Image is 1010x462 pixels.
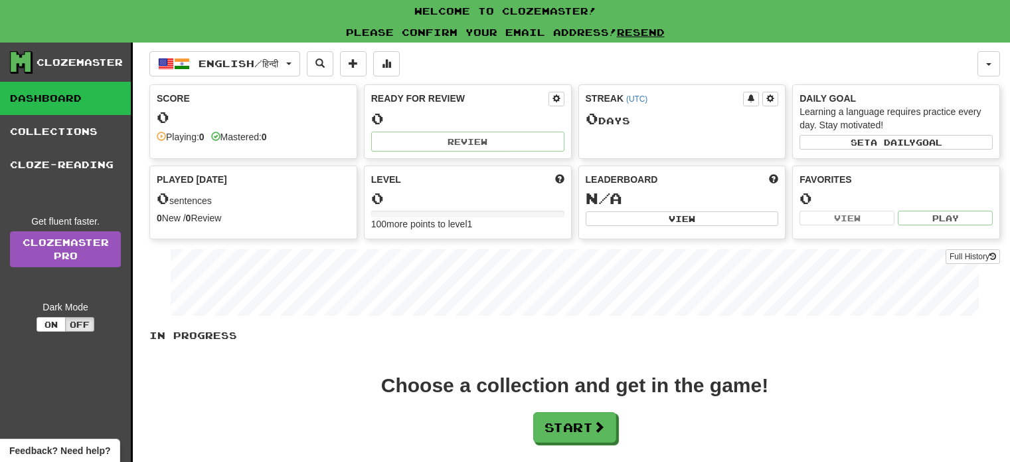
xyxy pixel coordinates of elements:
p: In Progress [149,329,1000,342]
button: View [586,211,779,226]
div: Ready for Review [371,92,548,105]
div: Daily Goal [800,92,993,105]
a: ClozemasterPro [10,231,121,267]
button: More stats [373,51,400,76]
div: 100 more points to level 1 [371,217,564,231]
div: 0 [371,190,564,207]
button: English/हिन्दी [149,51,300,76]
strong: 0 [262,132,267,142]
div: Dark Mode [10,300,121,314]
div: 0 [371,110,564,127]
button: On [37,317,66,332]
button: Seta dailygoal [800,135,993,150]
button: Play [898,211,993,225]
div: Score [157,92,350,105]
button: View [800,211,894,225]
div: Learning a language requires practice every day. Stay motivated! [800,105,993,132]
div: Playing: [157,130,205,144]
strong: 0 [199,132,205,142]
a: (UTC) [626,94,647,104]
div: Mastered: [211,130,267,144]
span: Score more points to level up [555,173,564,186]
span: 0 [586,109,598,128]
div: 0 [800,190,993,207]
strong: 0 [186,213,191,223]
button: Start [533,412,616,443]
span: Leaderboard [586,173,658,186]
div: Choose a collection and get in the game! [381,376,768,396]
strong: 0 [157,213,162,223]
button: Full History [946,249,1000,264]
span: N/A [586,189,622,207]
div: Get fluent faster. [10,215,121,228]
span: This week in points, UTC [769,173,778,186]
span: Open feedback widget [9,444,110,457]
span: Played [DATE] [157,173,227,186]
div: sentences [157,190,350,207]
a: Resend [617,27,665,38]
span: 0 [157,189,169,207]
button: Search sentences [307,51,333,76]
button: Off [65,317,94,332]
div: 0 [157,109,350,126]
div: Clozemaster [37,56,123,69]
button: Add sentence to collection [340,51,367,76]
div: New / Review [157,211,350,225]
span: a daily [871,138,916,147]
span: English / हिन्दी [199,58,278,69]
button: Review [371,132,564,152]
div: Streak [586,92,744,105]
div: Favorites [800,173,993,186]
div: Day s [586,110,779,128]
span: Level [371,173,401,186]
